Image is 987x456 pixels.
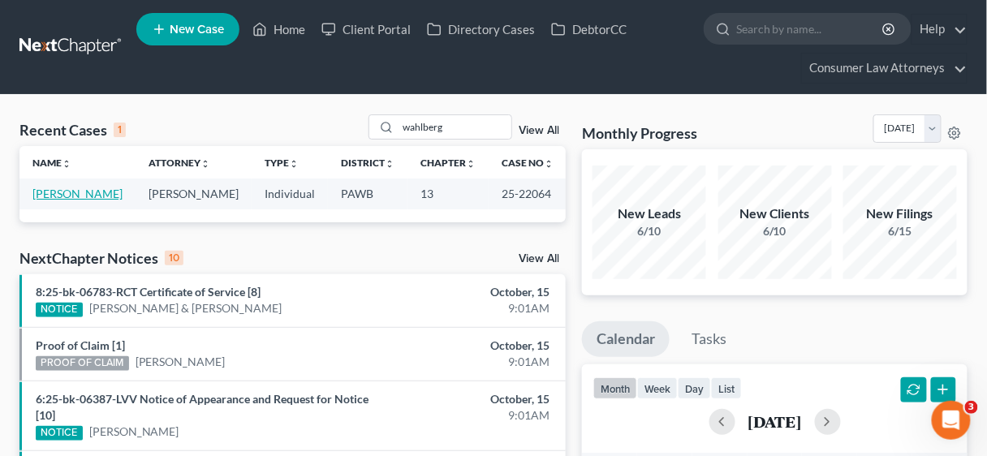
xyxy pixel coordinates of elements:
a: Help [912,15,967,44]
a: Calendar [582,321,670,357]
a: Districtunfold_more [341,157,394,169]
a: Consumer Law Attorneys [802,54,967,83]
a: Client Portal [313,15,419,44]
a: View All [519,125,559,136]
div: 6/10 [593,223,706,239]
i: unfold_more [289,159,299,169]
div: 9:01AM [389,354,550,370]
input: Search by name... [398,115,511,139]
div: NOTICE [36,426,83,441]
div: 10 [165,251,183,265]
button: list [711,377,742,399]
iframe: Intercom live chat [932,401,971,440]
i: unfold_more [544,159,554,169]
h2: [DATE] [748,413,802,430]
button: month [593,377,637,399]
a: [PERSON_NAME] & [PERSON_NAME] [89,300,282,316]
div: NOTICE [36,303,83,317]
td: 13 [407,179,489,209]
div: October, 15 [389,284,550,300]
a: Directory Cases [419,15,543,44]
div: 9:01AM [389,407,550,424]
td: Individual [252,179,328,209]
a: Case Nounfold_more [502,157,554,169]
button: week [637,377,678,399]
a: Chapterunfold_more [420,157,476,169]
i: unfold_more [466,159,476,169]
div: New Clients [718,204,832,223]
i: unfold_more [200,159,210,169]
div: Recent Cases [19,120,126,140]
div: 6/15 [843,223,957,239]
div: 1 [114,123,126,137]
div: October, 15 [389,391,550,407]
a: Typeunfold_more [265,157,299,169]
h3: Monthly Progress [582,123,697,143]
input: Search by name... [736,14,885,44]
span: 3 [965,401,978,414]
i: unfold_more [385,159,394,169]
a: DebtorCC [543,15,635,44]
a: [PERSON_NAME] [32,187,123,200]
td: PAWB [328,179,407,209]
a: Attorneyunfold_more [149,157,210,169]
div: October, 15 [389,338,550,354]
a: Home [244,15,313,44]
div: NextChapter Notices [19,248,183,268]
a: View All [519,253,559,265]
a: [PERSON_NAME] [89,424,179,440]
div: New Leads [593,204,706,223]
a: [PERSON_NAME] [136,354,226,370]
td: [PERSON_NAME] [136,179,252,209]
a: Proof of Claim [1] [36,338,125,352]
a: Tasks [677,321,741,357]
div: New Filings [843,204,957,223]
a: 6:25-bk-06387-LVV Notice of Appearance and Request for Notice [10] [36,392,369,422]
div: PROOF OF CLAIM [36,356,129,371]
a: 8:25-bk-06783-RCT Certificate of Service [8] [36,285,261,299]
span: New Case [170,24,224,36]
div: 9:01AM [389,300,550,316]
div: 6/10 [718,223,832,239]
td: 25-22064 [489,179,567,209]
button: day [678,377,711,399]
a: Nameunfold_more [32,157,71,169]
i: unfold_more [62,159,71,169]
